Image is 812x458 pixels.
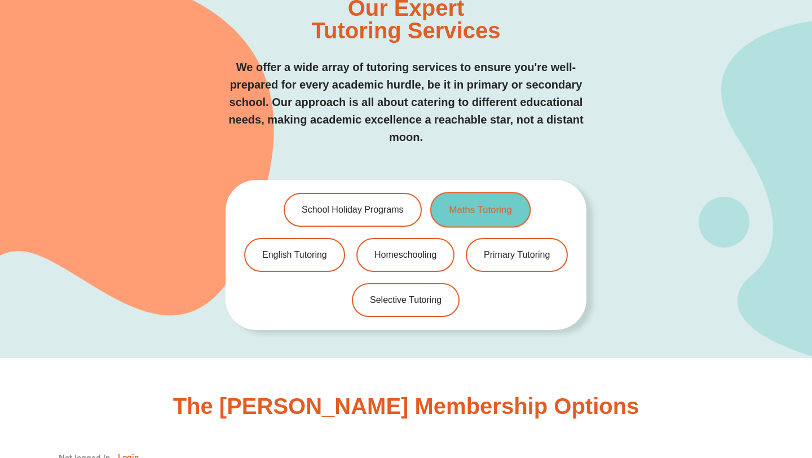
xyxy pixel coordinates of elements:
[173,395,639,417] h2: The [PERSON_NAME] Membership Options
[466,238,568,272] a: Primary Tutoring
[302,205,404,214] span: School Holiday Programs
[484,250,550,259] span: Primary Tutoring
[284,193,422,227] a: School Holiday Programs
[619,331,812,458] iframe: Chat Widget
[262,250,327,259] span: English Tutoring
[352,283,460,317] a: Selective Tutoring
[244,238,345,272] a: English Tutoring
[374,250,436,259] span: Homeschooling
[226,59,586,146] p: We offer a wide array of tutoring services to ensure you're well-prepared for every academic hurd...
[370,296,442,305] span: Selective Tutoring
[356,238,454,272] a: Homeschooling
[430,192,531,228] a: Maths Tutoring
[449,205,512,215] span: Maths Tutoring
